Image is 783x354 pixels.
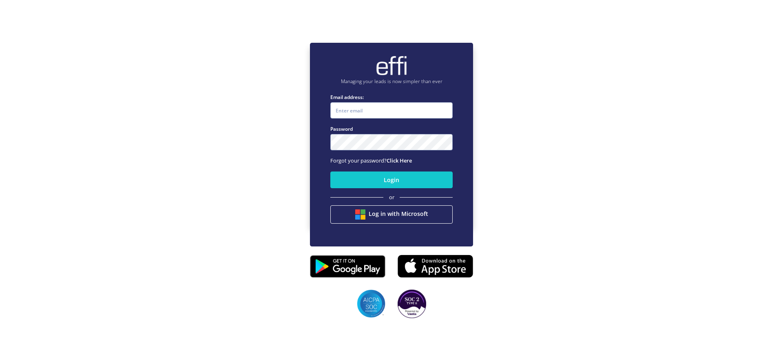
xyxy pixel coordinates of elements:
button: Login [330,172,453,188]
img: SOC2 badges [357,290,385,318]
img: btn google [355,209,365,220]
img: playstore.0fabf2e.png [310,250,385,283]
button: Log in with Microsoft [330,205,453,224]
span: Forgot your password? [330,157,412,164]
label: Password [330,125,453,133]
img: brand-logo.ec75409.png [375,55,408,76]
span: or [389,193,394,202]
input: Enter email [330,102,453,119]
label: Email address: [330,93,453,101]
img: SOC2 badges [398,290,426,318]
img: appstore.8725fd3.png [398,252,473,280]
a: Click Here [387,157,412,164]
p: Managing your leads is now simpler than ever [330,78,453,85]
